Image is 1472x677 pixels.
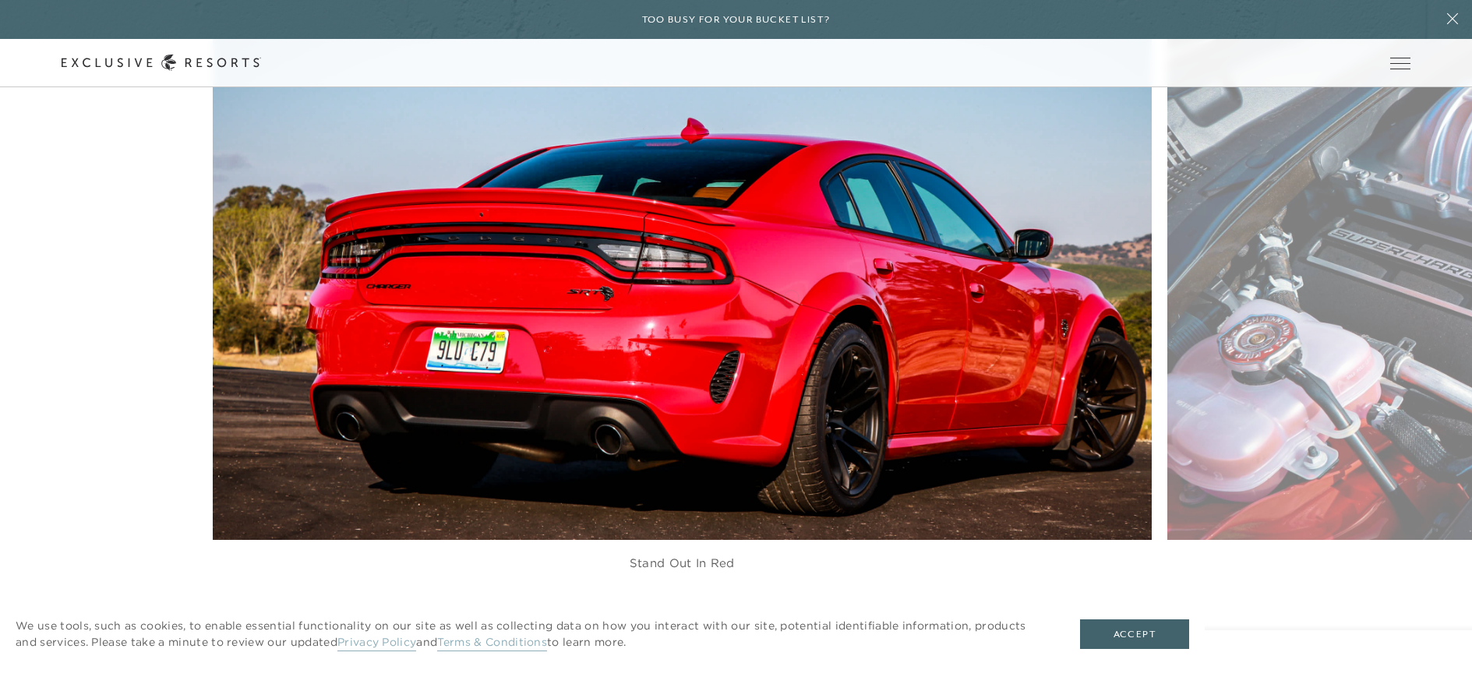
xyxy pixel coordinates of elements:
[1080,619,1189,649] button: Accept
[642,12,831,27] h6: Too busy for your bucket list?
[337,635,416,651] a: Privacy Policy
[1390,58,1410,69] button: Open navigation
[16,618,1049,651] p: We use tools, such as cookies, to enable essential functionality on our site as well as collectin...
[437,635,547,651] a: Terms & Conditions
